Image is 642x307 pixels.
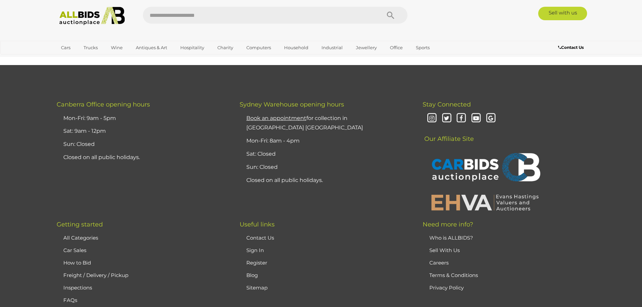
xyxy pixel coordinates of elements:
a: Charity [213,42,238,53]
a: Trucks [79,42,102,53]
a: Inspections [63,284,92,291]
li: Sat: 9am - 12pm [62,125,223,138]
a: Sell With Us [429,247,460,253]
a: Who is ALLBIDS? [429,235,473,241]
a: Antiques & Art [131,42,172,53]
li: Closed on all public holidays. [62,151,223,164]
a: Freight / Delivery / Pickup [63,272,128,278]
a: Industrial [317,42,347,53]
a: Contact Us [558,44,585,51]
button: Search [374,7,407,24]
i: Youtube [470,113,482,124]
span: Our Affiliate Site [423,125,474,143]
a: Hospitality [176,42,209,53]
a: How to Bid [63,259,91,266]
a: Computers [242,42,275,53]
a: Office [386,42,407,53]
a: Careers [429,259,449,266]
li: Sun: Closed [245,161,406,174]
i: Facebook [455,113,467,124]
img: CARBIDS Auctionplace [428,146,542,190]
li: Sun: Closed [62,138,223,151]
a: Sell with us [538,7,587,20]
span: Useful links [240,221,275,228]
span: Canberra Office opening hours [57,101,150,108]
a: Cars [57,42,75,53]
i: Instagram [426,113,438,124]
a: Jewellery [351,42,381,53]
li: Sat: Closed [245,148,406,161]
i: Twitter [441,113,453,124]
span: Getting started [57,221,103,228]
img: Allbids.com.au [56,7,129,25]
a: All Categories [63,235,98,241]
a: Sitemap [246,284,268,291]
span: Sydney Warehouse opening hours [240,101,344,108]
i: Google [485,113,497,124]
li: Closed on all public holidays. [245,174,406,187]
a: Sign In [246,247,264,253]
span: Stay Connected [423,101,471,108]
a: [GEOGRAPHIC_DATA] [57,53,113,64]
a: Contact Us [246,235,274,241]
a: Car Sales [63,247,86,253]
li: Mon-Fri: 8am - 4pm [245,134,406,148]
span: Need more info? [423,221,473,228]
li: Mon-Fri: 9am - 5pm [62,112,223,125]
a: Register [246,259,267,266]
a: Sports [411,42,434,53]
u: Book an appointment [246,115,306,121]
a: Terms & Conditions [429,272,478,278]
img: EHVA | Evans Hastings Valuers and Auctioneers [428,193,542,211]
a: Privacy Policy [429,284,464,291]
a: Book an appointmentfor collection in [GEOGRAPHIC_DATA] [GEOGRAPHIC_DATA] [246,115,363,131]
b: Contact Us [558,45,584,50]
a: FAQs [63,297,77,303]
a: Wine [106,42,127,53]
a: Blog [246,272,258,278]
a: Household [280,42,313,53]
